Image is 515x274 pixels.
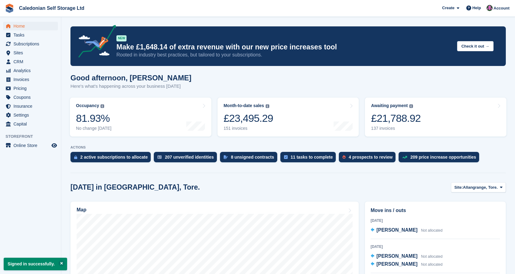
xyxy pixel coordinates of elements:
a: 2 active subscriptions to allocate [70,152,154,165]
a: menu [3,48,58,57]
span: Analytics [13,66,50,75]
a: menu [3,84,58,93]
img: active_subscription_to_allocate_icon-d502201f5373d7db506a760aba3b589e785aa758c864c3986d89f69b8ff3... [74,155,77,159]
div: 8 unsigned contracts [231,155,274,160]
span: Not allocated [421,262,442,267]
button: Check it out → [457,41,494,51]
a: menu [3,111,58,119]
span: Coupons [13,93,50,102]
h1: Good afternoon, [PERSON_NAME] [70,74,191,82]
h2: Map [77,207,86,213]
a: Caledonian Self Storage Ltd [17,3,87,13]
a: Awaiting payment £21,788.92 137 invoices [365,98,506,137]
span: Create [442,5,454,11]
img: task-75834270c22a3079a89374b754ae025e5fb1db73e45f91037f5363f120a921f8.svg [284,155,288,159]
a: Preview store [51,142,58,149]
div: Awaiting payment [371,103,408,108]
span: [PERSON_NAME] [377,253,418,259]
a: [PERSON_NAME] Not allocated [371,226,443,234]
span: Capital [13,120,50,128]
a: menu [3,66,58,75]
div: 207 unverified identities [165,155,214,160]
p: Make £1,648.14 of extra revenue with our new price increases tool [116,43,452,52]
span: Subscriptions [13,40,50,48]
a: [PERSON_NAME] Not allocated [371,260,443,268]
div: Occupancy [76,103,99,108]
p: Here's what's happening across your business [DATE] [70,83,191,90]
div: £21,788.92 [371,112,421,125]
img: icon-info-grey-7440780725fd019a000dd9b08b2336e03edf1995a4989e88bcd33f0948082b44.svg [266,104,269,108]
img: Lois Holling [487,5,493,11]
a: menu [3,22,58,30]
span: Insurance [13,102,50,110]
a: Month-to-date sales £23,495.29 151 invoices [218,98,359,137]
div: NEW [116,35,127,41]
span: Online Store [13,141,50,150]
span: CRM [13,57,50,66]
a: menu [3,75,58,84]
img: contract_signature_icon-13c848040528278c33f63329250d36e43548de30e8caae1d1a13099fd9432cc5.svg [224,155,228,159]
div: No change [DATE] [76,126,112,131]
span: Allangrange, Tore. [463,184,498,191]
button: Site: Allangrange, Tore. [451,182,506,192]
a: 209 price increase opportunities [399,152,482,165]
div: 81.93% [76,112,112,125]
a: menu [3,57,58,66]
img: price_increase_opportunities-93ffe204e8149a01c8c9dc8f82e8f89637d9d84a8eef4429ea346261dce0b2c0.svg [402,156,407,159]
img: price-adjustments-announcement-icon-8257ccfd72463d97f412b2fc003d46551f7dbcb40ab6d574587a9cd5c0d94... [73,25,116,60]
span: [PERSON_NAME] [377,227,418,233]
a: menu [3,141,58,150]
div: [DATE] [371,218,500,223]
a: menu [3,120,58,128]
span: Site: [454,184,463,191]
div: 11 tasks to complete [291,155,333,160]
div: 2 active subscriptions to allocate [80,155,148,160]
a: menu [3,31,58,39]
img: icon-info-grey-7440780725fd019a000dd9b08b2336e03edf1995a4989e88bcd33f0948082b44.svg [409,104,413,108]
span: Pricing [13,84,50,93]
div: 4 prospects to review [349,155,392,160]
span: Help [472,5,481,11]
a: 8 unsigned contracts [220,152,280,165]
a: menu [3,102,58,110]
h2: [DATE] in [GEOGRAPHIC_DATA], Tore. [70,183,200,191]
span: Storefront [6,133,61,140]
span: Account [494,5,509,11]
p: Rooted in industry best practices, but tailored to your subscriptions. [116,52,452,58]
span: Home [13,22,50,30]
span: Sites [13,48,50,57]
h2: Move ins / outs [371,207,500,214]
div: 151 invoices [224,126,273,131]
img: verify_identity-adf6edd0f0f0b5bbfe63781bf79b02c33cf7c696d77639b501bdc392416b5a36.svg [157,155,162,159]
div: [DATE] [371,244,500,249]
a: menu [3,93,58,102]
p: ACTIONS [70,145,506,149]
span: Invoices [13,75,50,84]
div: Month-to-date sales [224,103,264,108]
a: menu [3,40,58,48]
img: stora-icon-8386f47178a22dfd0bd8f6a31ec36ba5ce8667c1dd55bd0f319d3a0aa187defe.svg [5,4,14,13]
span: [PERSON_NAME] [377,261,418,267]
div: 209 price increase opportunities [410,155,476,160]
p: Signed in successfully. [4,258,67,270]
a: 4 prospects to review [339,152,399,165]
a: [PERSON_NAME] Not allocated [371,253,443,260]
a: 11 tasks to complete [280,152,339,165]
span: Not allocated [421,254,442,259]
span: Tasks [13,31,50,39]
div: £23,495.29 [224,112,273,125]
a: 207 unverified identities [154,152,220,165]
img: icon-info-grey-7440780725fd019a000dd9b08b2336e03edf1995a4989e88bcd33f0948082b44.svg [100,104,104,108]
img: prospect-51fa495bee0391a8d652442698ab0144808aea92771e9ea1ae160a38d050c398.svg [343,155,346,159]
span: Not allocated [421,228,442,233]
span: Settings [13,111,50,119]
a: Occupancy 81.93% No change [DATE] [70,98,211,137]
div: 137 invoices [371,126,421,131]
